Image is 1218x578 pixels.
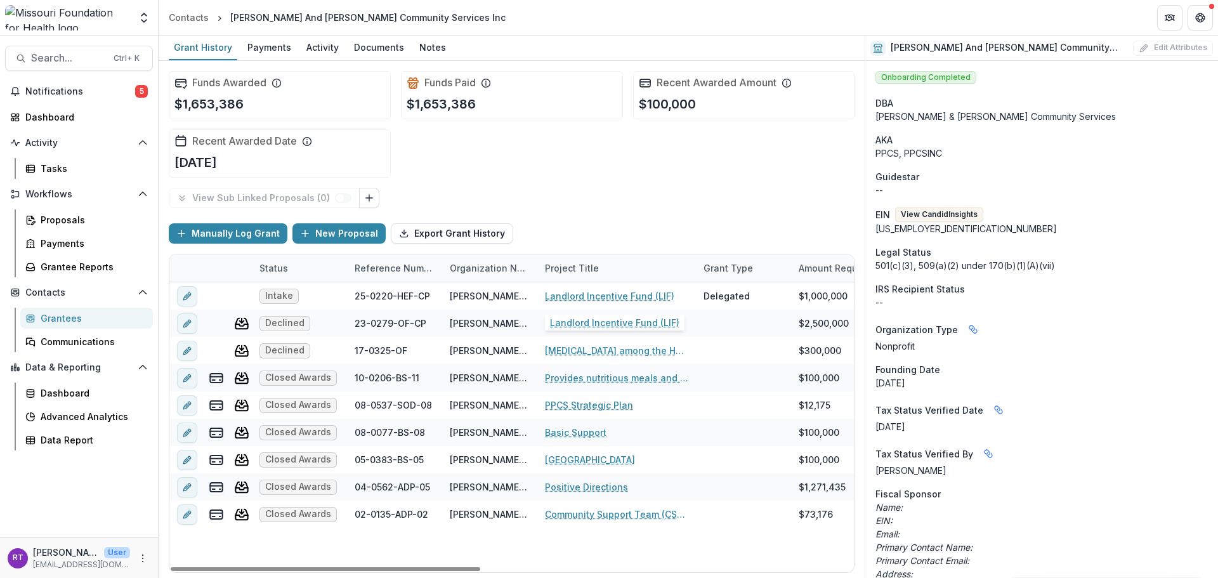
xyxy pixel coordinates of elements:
button: view-payments [209,425,224,440]
div: Grant History [169,38,237,56]
a: Home and Health Hub [545,317,642,330]
a: Positive Directions [545,480,628,494]
p: EIN [875,208,890,221]
div: Advanced Analytics [41,410,143,423]
button: view-payments [209,452,224,468]
p: User [104,547,130,558]
span: Tax Status Verified Date [875,404,983,417]
span: Activity [25,138,133,148]
button: Open Activity [5,133,153,153]
button: New Proposal [292,223,386,244]
div: Communications [41,335,143,348]
button: More [135,551,150,566]
span: Closed Awards [265,482,331,492]
div: Status [252,254,347,282]
div: [PERSON_NAME] And [PERSON_NAME] Community Services Inc [450,289,530,303]
div: Reana Thomas [13,554,23,562]
span: Legal Status [875,246,931,259]
div: Delegated [704,289,750,303]
div: 17-0325-OF [355,344,407,357]
div: 08-0537-SOD-08 [355,398,432,412]
span: Fiscal Sponsor [875,487,941,501]
a: Notes [414,36,451,60]
button: edit [177,341,197,361]
span: Closed Awards [265,427,331,438]
div: Activity [301,38,344,56]
button: Open Workflows [5,184,153,204]
div: $100,000 [799,371,839,384]
div: Grantees [41,312,143,325]
a: Documents [349,36,409,60]
button: edit [177,368,197,388]
span: Closed Awards [265,509,331,520]
div: $100,000 [799,426,839,439]
button: Linked binding [988,400,1009,420]
div: Grant Type [696,254,791,282]
div: 10-0206-BS-11 [355,371,419,384]
span: DBA [875,96,893,110]
img: Missouri Foundation for Health logo [5,5,130,30]
span: AKA [875,133,893,147]
div: 02-0135-ADP-02 [355,508,428,521]
a: Community Support Team (CST) - [545,508,688,521]
button: edit [177,450,197,470]
div: Grantee Reports [41,260,143,273]
button: View Sub Linked Proposals (0) [169,188,360,208]
div: 23-0279-OF-CP [355,317,426,330]
div: Contacts [169,11,209,24]
div: Documents [349,38,409,56]
button: Manually Log Grant [169,223,287,244]
a: Activity [301,36,344,60]
a: Dashboard [5,107,153,128]
div: [PERSON_NAME] & [PERSON_NAME] Community Services [875,110,1208,123]
span: Declined [265,318,304,329]
span: Contacts [25,287,133,298]
button: view-payments [209,398,224,413]
button: edit [177,313,197,334]
div: Reference Number [347,261,442,275]
button: edit [177,477,197,497]
div: 08-0077-BS-08 [355,426,425,439]
button: Open entity switcher [135,5,153,30]
div: Dashboard [25,110,143,124]
div: $1,000,000 [799,289,848,303]
div: [US_EMPLOYER_IDENTIFICATION_NUMBER] [875,222,1208,235]
p: $100,000 [639,95,696,114]
div: 501(c)(3), 509(a)(2) under 170(b)(1)(A)(vii) [875,259,1208,272]
p: [EMAIL_ADDRESS][DOMAIN_NAME] [33,559,130,570]
button: Get Help [1188,5,1213,30]
button: view-payments [209,371,224,386]
span: 5 [135,85,148,98]
a: Communications [20,331,153,352]
button: Linked binding [978,443,999,464]
span: Intake [265,291,293,301]
nav: breadcrumb [164,8,511,27]
button: view-payments [209,507,224,522]
span: Search... [31,52,106,64]
div: Amount Requested [791,254,918,282]
div: Reference Number [347,254,442,282]
a: Dashboard [20,383,153,404]
div: 04-0562-ADP-05 [355,480,430,494]
span: Declined [265,345,304,356]
button: Notifications5 [5,81,153,102]
div: Notes [414,38,451,56]
button: View CandidInsights [895,207,983,222]
p: [DATE] [174,153,217,172]
p: View Sub Linked Proposals ( 0 ) [192,193,335,204]
div: -- [875,183,1208,197]
p: PPCS, PPCSINC [875,147,1208,160]
h2: Recent Awarded Amount [657,77,776,89]
p: $1,653,386 [407,95,476,114]
a: Grantees [20,308,153,329]
span: Onboarding Completed [875,71,976,84]
button: Open Data & Reporting [5,357,153,378]
div: 25-0220-HEF-CP [355,289,430,303]
button: edit [177,395,197,416]
div: Organization Name [442,261,537,275]
button: view-payments [209,480,224,495]
button: Open Contacts [5,282,153,303]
